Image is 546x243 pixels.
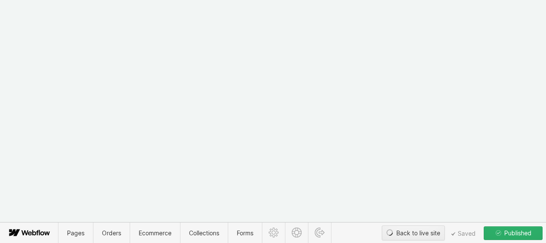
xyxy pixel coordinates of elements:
div: Back to live site [386,227,440,240]
span: Pages [67,229,84,237]
button: Back to live site [382,225,445,240]
span: Collections [189,229,219,237]
span: Ecommerce [139,229,171,237]
button: Published [484,226,543,240]
span: Saved [451,232,476,236]
span: Orders [102,229,121,237]
span: Published [502,227,531,240]
span: Forms [237,229,253,237]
